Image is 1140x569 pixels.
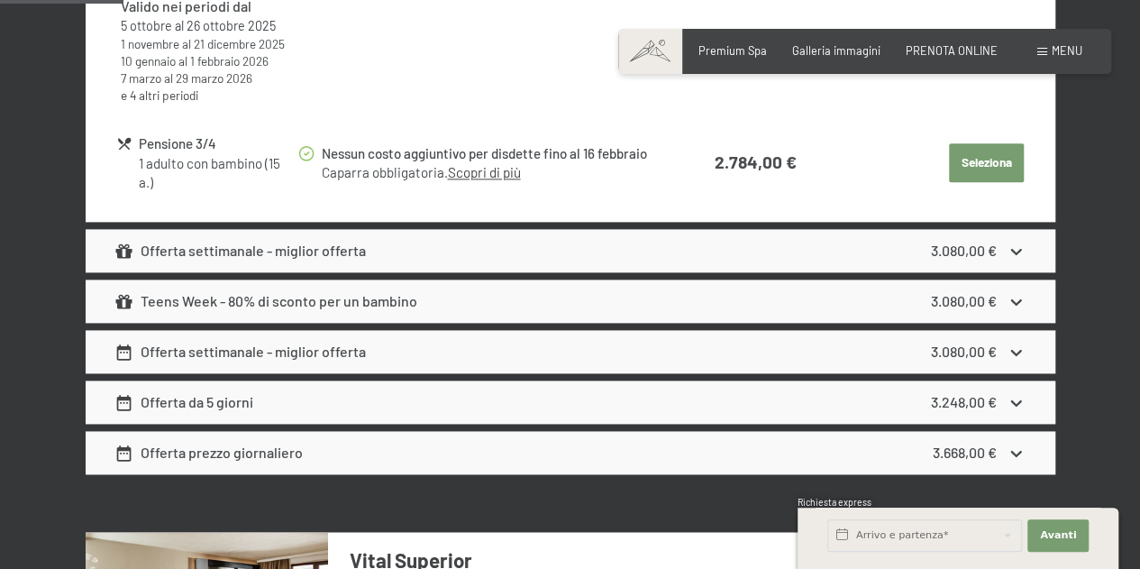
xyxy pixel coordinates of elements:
time: 01/11/2025 [121,36,179,51]
div: Offerta settimanale - miglior offerta3.080,00 € [86,330,1055,373]
div: Offerta settimanale - miglior offerta [114,240,366,262]
strong: 2.784,00 € [715,151,797,172]
div: al [121,69,335,87]
button: Seleziona [949,143,1024,183]
div: Offerta da 5 giorni [114,391,253,413]
div: Pensione 3/4 [139,133,296,154]
div: Offerta settimanale - miglior offerta [114,341,366,363]
time: 01/02/2026 [190,53,269,69]
div: Offerta settimanale - miglior offerta3.080,00 € [86,229,1055,272]
div: Offerta prezzo giornaliero [114,442,303,463]
span: Richiesta express [798,497,871,508]
strong: 3.668,00 € [932,444,996,461]
a: e 4 altri periodi [121,87,198,103]
div: Offerta da 5 giorni3.248,00 € [86,381,1055,424]
div: al [121,52,335,69]
span: Avanti [1040,528,1076,543]
time: 29/03/2026 [176,70,252,86]
a: PRENOTA ONLINE [906,43,998,58]
time: 05/10/2025 [121,18,172,33]
a: Galleria immagini [792,43,880,58]
div: Caparra obbligatoria. [321,163,659,182]
time: 10/01/2026 [121,53,176,69]
div: 1 adulto con bambino (15 a.) [139,154,296,193]
span: Menu [1052,43,1082,58]
button: Avanti [1027,519,1089,552]
div: Teens Week - 80% di sconto per un bambino3.080,00 € [86,280,1055,323]
strong: 3.248,00 € [930,393,996,410]
time: 07/03/2026 [121,70,161,86]
div: Teens Week - 80% di sconto per un bambino [114,290,417,312]
strong: 3.080,00 € [930,292,996,309]
time: 21/12/2025 [194,36,285,51]
a: Premium Spa [698,43,767,58]
div: Offerta prezzo giornaliero3.668,00 € [86,431,1055,474]
div: al [121,35,335,52]
a: Scopri di più [447,164,520,180]
div: Nessun costo aggiuntivo per disdette fino al 16 febbraio [321,143,659,164]
div: al [121,17,335,35]
time: 26/10/2025 [187,18,276,33]
strong: 3.080,00 € [930,343,996,360]
strong: 3.080,00 € [930,242,996,259]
